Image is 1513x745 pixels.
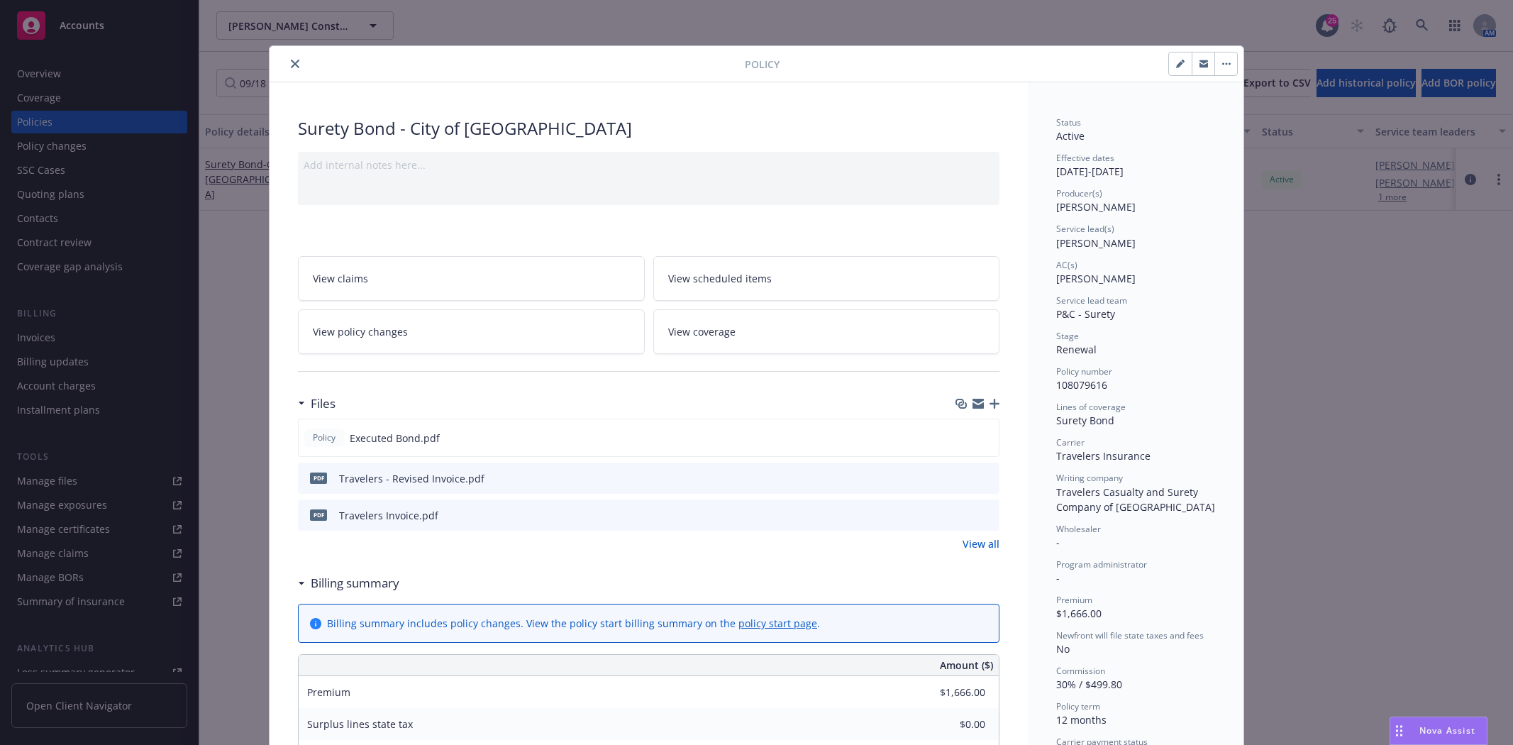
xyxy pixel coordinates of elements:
button: close [287,55,304,72]
div: Billing summary includes policy changes. View the policy start billing summary on the . [327,616,820,631]
span: No [1056,642,1070,656]
span: View policy changes [313,324,408,339]
span: View claims [313,271,368,286]
span: Policy [310,431,338,444]
span: Policy term [1056,700,1100,712]
button: preview file [980,431,993,446]
span: AC(s) [1056,259,1077,271]
button: Nova Assist [1390,717,1487,745]
span: Executed Bond.pdf [350,431,440,446]
input: 0.00 [902,682,994,703]
div: Billing summary [298,574,399,592]
span: Program administrator [1056,558,1147,570]
span: Status [1056,116,1081,128]
div: Surety Bond - City of [GEOGRAPHIC_DATA] [298,116,999,140]
button: preview file [981,508,994,523]
span: [PERSON_NAME] [1056,200,1136,214]
span: Policy [745,57,780,72]
div: Files [298,394,336,413]
a: View coverage [653,309,1000,354]
span: 30% / $499.80 [1056,678,1122,691]
input: 0.00 [902,714,994,735]
span: Travelers Insurance [1056,449,1151,463]
h3: Files [311,394,336,413]
button: preview file [981,471,994,486]
span: Policy number [1056,365,1112,377]
button: download file [958,431,969,446]
span: Stage [1056,330,1079,342]
span: - [1056,536,1060,549]
span: Effective dates [1056,152,1114,164]
span: Wholesaler [1056,523,1101,535]
span: Producer(s) [1056,187,1102,199]
span: [PERSON_NAME] [1056,236,1136,250]
span: Surety Bond [1056,414,1114,427]
h3: Billing summary [311,574,399,592]
span: Service lead(s) [1056,223,1114,235]
span: Travelers Casualty and Surety Company of [GEOGRAPHIC_DATA] [1056,485,1215,514]
span: 12 months [1056,713,1107,727]
span: Commission [1056,665,1105,677]
span: Carrier [1056,436,1085,448]
a: View policy changes [298,309,645,354]
a: policy start page [738,617,817,630]
span: Amount ($) [940,658,993,673]
span: - [1056,571,1060,585]
span: Newfront will file state taxes and fees [1056,629,1204,641]
span: 108079616 [1056,378,1107,392]
span: $1,666.00 [1056,607,1102,620]
span: Renewal [1056,343,1097,356]
span: Service lead team [1056,294,1127,307]
span: View coverage [668,324,736,339]
span: Active [1056,129,1085,143]
span: Premium [307,685,350,699]
button: download file [958,508,970,523]
span: P&C - Surety [1056,307,1115,321]
div: Add internal notes here... [304,158,994,172]
span: [PERSON_NAME] [1056,272,1136,285]
div: [DATE] - [DATE] [1056,152,1215,179]
span: Writing company [1056,472,1123,484]
span: Nova Assist [1419,724,1475,736]
a: View scheduled items [653,256,1000,301]
button: download file [958,471,970,486]
div: Travelers Invoice.pdf [339,508,438,523]
span: Premium [1056,594,1092,606]
span: Surplus lines state tax [307,717,413,731]
div: Travelers - Revised Invoice.pdf [339,471,484,486]
a: View all [963,536,999,551]
span: Lines of coverage [1056,401,1126,413]
a: View claims [298,256,645,301]
span: pdf [310,509,327,520]
span: View scheduled items [668,271,772,286]
div: Drag to move [1390,717,1408,744]
span: pdf [310,473,327,483]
